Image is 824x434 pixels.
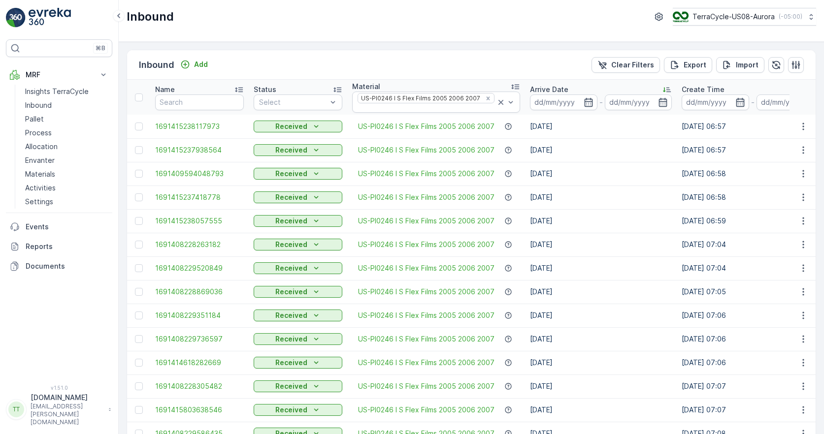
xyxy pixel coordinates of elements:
button: MRF [6,65,112,85]
a: Process [21,126,112,140]
a: Insights TerraCycle [21,85,112,98]
p: [EMAIL_ADDRESS][PERSON_NAME][DOMAIN_NAME] [31,403,103,426]
p: MRF [26,70,93,80]
a: 1691414618282669 [155,358,244,368]
button: Received [254,404,342,416]
a: Documents [6,256,112,276]
a: Allocation [21,140,112,154]
div: US-PI0246 I S Flex Films 2005 2006 2007 [358,93,482,103]
span: v 1.51.0 [6,385,112,391]
p: Received [275,240,307,249]
img: logo_light-DOdMpM7g.png [29,8,71,28]
a: 1691415237938564 [155,145,244,155]
span: US-PI0246 I S Flex Films 2005 2006 2007 [358,358,494,368]
p: Add [194,60,208,69]
p: Received [275,145,307,155]
button: Received [254,144,342,156]
a: Materials [21,167,112,181]
p: Process [25,128,52,138]
button: Received [254,121,342,132]
p: Received [275,169,307,179]
span: US-PI0246 I S Flex Films 2005 2006 2007 [358,145,494,155]
p: Export [684,60,706,70]
a: US-PI0246 I S Flex Films 2005 2006 2007 [358,381,494,391]
p: Settings [25,197,53,207]
span: US-PI0246 I S Flex Films 2005 2006 2007 [358,310,494,320]
a: US-PI0246 I S Flex Films 2005 2006 2007 [358,240,494,249]
a: 1691408229736597 [155,334,244,344]
button: Add [176,59,212,70]
p: Material [352,82,380,92]
p: Import [736,60,758,70]
p: Received [275,287,307,297]
button: TT[DOMAIN_NAME][EMAIL_ADDRESS][PERSON_NAME][DOMAIN_NAME] [6,393,112,426]
button: Received [254,215,342,227]
div: Toggle Row Selected [135,359,143,367]
p: Received [275,122,307,131]
p: Events [26,222,108,232]
p: Arrive Date [530,85,568,94]
a: 1691408228305482 [155,381,244,391]
p: Inbound [25,100,52,110]
a: Settings [21,195,112,209]
span: 1691408228869036 [155,287,244,297]
span: US-PI0246 I S Flex Films 2005 2006 2007 [358,287,494,297]
span: 1691415803638546 [155,405,244,415]
a: 1691408229351184 [155,310,244,320]
div: Toggle Row Selected [135,170,143,178]
div: Toggle Row Selected [135,193,143,201]
p: Received [275,381,307,391]
td: [DATE] [525,233,677,256]
a: US-PI0246 I S Flex Films 2005 2006 2007 [358,216,494,226]
td: [DATE] [525,398,677,422]
button: Received [254,239,342,250]
p: Status [254,85,276,94]
div: Toggle Row Selected [135,217,143,225]
a: US-PI0246 I S Flex Films 2005 2006 2007 [358,334,494,344]
input: dd/mm/yyyy [605,94,672,110]
p: TerraCycle-US08-Aurora [692,12,775,22]
p: Received [275,192,307,202]
td: [DATE] [525,327,677,351]
p: Received [275,358,307,368]
a: US-PI0246 I S Flex Films 2005 2006 2007 [358,405,494,415]
a: Inbound [21,98,112,112]
button: Import [716,57,764,73]
td: [DATE] [525,209,677,233]
button: Received [254,310,342,321]
button: Export [664,57,712,73]
td: [DATE] [525,115,677,138]
input: Search [155,94,244,110]
p: Inbound [127,9,174,25]
a: Reports [6,237,112,256]
a: 1691408229520849 [155,263,244,273]
button: Received [254,286,342,298]
p: - [751,96,755,108]
p: Allocation [25,142,58,152]
p: ⌘B [96,44,105,52]
td: [DATE] [525,256,677,280]
div: Toggle Row Selected [135,288,143,296]
p: Materials [25,169,55,179]
button: Received [254,262,342,274]
input: dd/mm/yyyy [530,94,597,110]
p: Insights TerraCycle [25,87,89,96]
input: dd/mm/yyyy [757,94,824,110]
p: Documents [26,261,108,271]
p: Name [155,85,175,94]
a: 1691415237418778 [155,192,244,202]
p: Received [275,263,307,273]
a: US-PI0246 I S Flex Films 2005 2006 2007 [358,169,494,179]
a: 1691415238057555 [155,216,244,226]
td: [DATE] [525,304,677,327]
p: Select [259,97,327,107]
